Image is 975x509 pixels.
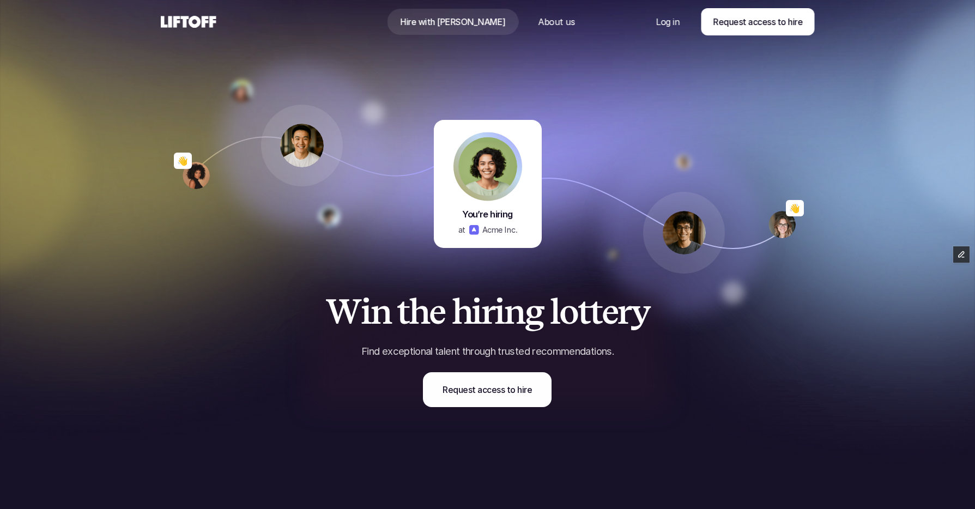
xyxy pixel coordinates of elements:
p: 👋 [177,154,188,167]
p: Acme Inc. [482,223,517,235]
a: Nav Link [387,9,518,35]
a: Request access to hire [423,372,552,407]
span: t [590,293,602,331]
span: r [617,293,631,331]
span: W [325,293,361,331]
p: Find exceptional talent through trusted recommendations. [311,344,665,359]
span: i [471,293,481,331]
span: r [481,293,494,331]
p: at [458,223,465,235]
a: Request access to hire [701,8,814,35]
span: i [361,293,371,331]
span: l [550,293,559,331]
a: Nav Link [525,9,588,35]
a: Nav Link [643,9,693,35]
span: n [504,293,524,331]
p: You’re hiring [462,208,513,221]
span: e [602,293,618,331]
p: Hire with [PERSON_NAME] [400,15,505,28]
p: Request access to hire [443,383,532,396]
p: Log in [656,15,680,28]
span: t [397,293,409,331]
span: t [578,293,590,331]
span: o [559,293,578,331]
span: n [371,293,391,331]
span: y [631,293,650,331]
span: h [452,293,472,331]
p: Request access to hire [713,15,802,28]
span: g [524,293,544,331]
p: About us [538,15,574,28]
p: 👋 [789,202,800,215]
button: Edit Framer Content [953,246,970,263]
span: i [494,293,504,331]
span: e [429,293,445,331]
span: h [409,293,429,331]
